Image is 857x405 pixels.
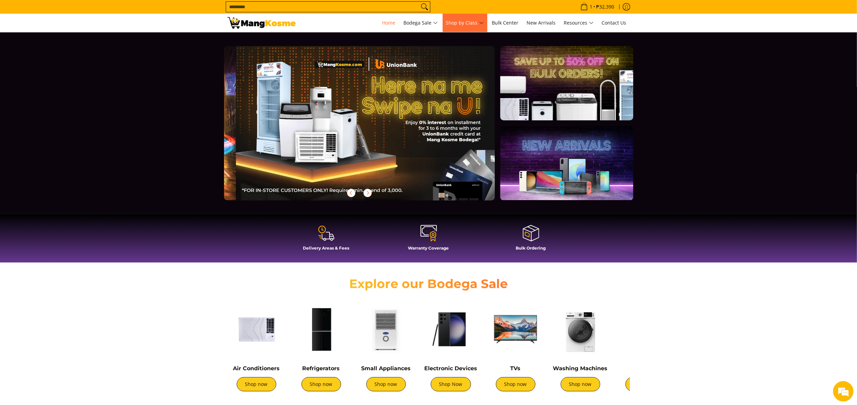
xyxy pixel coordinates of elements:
span: Resources [564,19,594,27]
a: Refrigerators [302,365,340,372]
img: Small Appliances [357,300,415,358]
span: Contact Us [602,19,626,26]
a: TVs [511,365,521,372]
a: Electronic Devices [424,365,477,372]
a: Washing Machines [553,365,608,372]
a: Shop now [237,377,276,391]
a: Delivery Areas & Fees [279,224,374,256]
a: Shop now [561,377,600,391]
button: Search [419,2,430,12]
a: New Arrivals [523,14,559,32]
img: Electronic Devices [422,300,480,358]
h4: Bulk Ordering [483,245,579,251]
div: Minimize live chat window [112,3,128,20]
a: Air Conditioners [233,365,280,372]
a: Small Appliances [361,365,411,372]
a: Resources [561,14,597,32]
h4: Delivery Areas & Fees [279,245,374,251]
a: Shop by Class [443,14,487,32]
span: Bulk Center [492,19,519,26]
div: Chat with us now [35,38,115,47]
button: Next [360,185,375,200]
img: Mang Kosme: Your Home Appliances Warehouse Sale Partner! [227,17,296,29]
a: Shop now [301,377,341,391]
a: Warranty Coverage [381,224,476,256]
a: Bulk Center [489,14,522,32]
a: Contact Us [599,14,630,32]
h2: Explore our Bodega Sale [330,276,528,291]
a: Shop now [496,377,535,391]
img: Cookers [616,300,674,358]
nav: Main Menu [302,14,630,32]
span: 1 [589,4,594,9]
span: New Arrivals [527,19,556,26]
img: Washing Machines [551,300,609,358]
a: Bulk Ordering [483,224,579,256]
img: Air Conditioners [227,300,285,358]
span: ₱32,390 [595,4,616,9]
span: Shop by Class [446,19,484,27]
img: Refrigerators [292,300,350,358]
span: We're online! [40,86,94,155]
a: Shop now [625,377,665,391]
textarea: Type your message and hit 'Enter' [3,186,130,210]
span: Bodega Sale [404,19,438,27]
a: Shop now [366,377,406,391]
a: Shop Now [431,377,471,391]
a: Home [379,14,399,32]
h4: Warranty Coverage [381,245,476,251]
img: TVs [487,300,545,358]
a: Bodega Sale [400,14,441,32]
span: • [578,3,617,11]
span: Home [382,19,396,26]
button: Previous [344,185,359,200]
